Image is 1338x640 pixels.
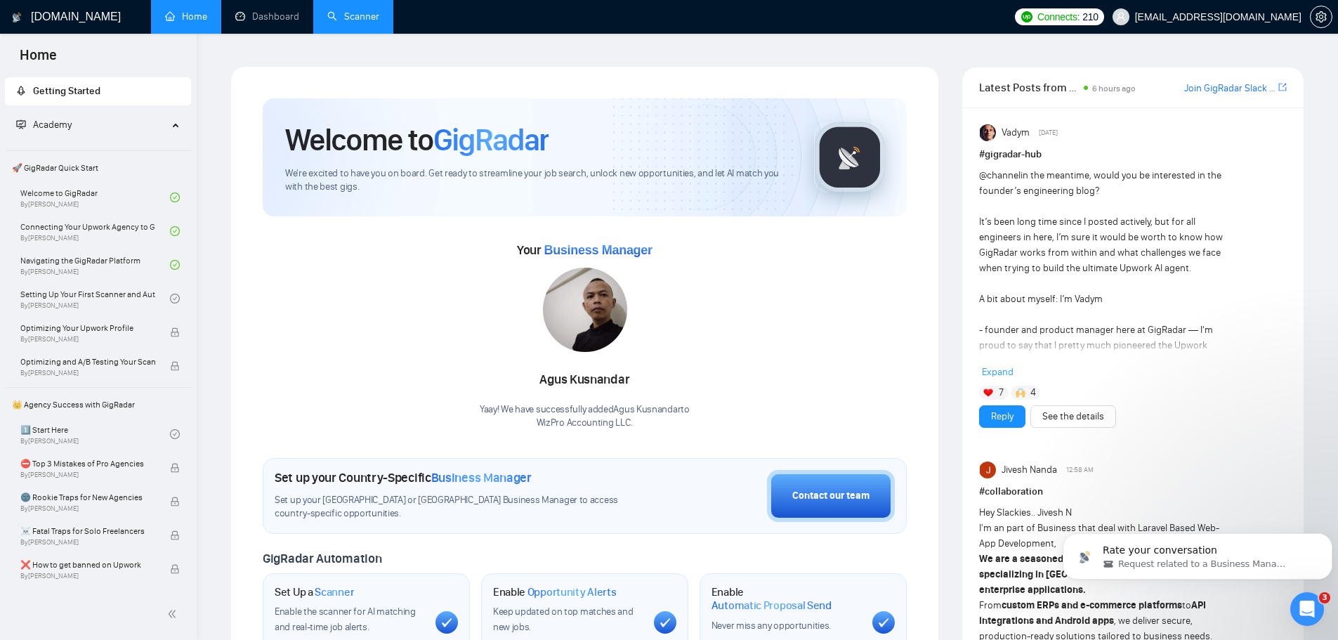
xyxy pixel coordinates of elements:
[170,260,180,270] span: check-circle
[983,388,993,398] img: ❤️
[263,551,381,566] span: GigRadar Automation
[1319,592,1330,603] span: 3
[711,620,831,632] span: Never miss any opportunities.
[285,121,549,159] h1: Welcome to
[20,538,155,547] span: By [PERSON_NAME]
[1310,6,1332,28] button: setting
[275,494,647,521] span: Set up your [GEOGRAPHIC_DATA] or [GEOGRAPHIC_DATA] Business Manager to access country-specific op...
[5,77,191,105] li: Getting Started
[979,484,1287,499] h1: # collaboration
[16,119,72,131] span: Academy
[327,11,379,22] a: searchScanner
[1066,464,1094,476] span: 12:58 AM
[711,599,832,613] span: Automatic Proposal Send
[767,470,895,522] button: Contact our team
[33,119,72,131] span: Academy
[315,585,354,599] span: Scanner
[20,490,155,504] span: 🌚 Rookie Traps for New Agencies
[1290,592,1324,626] iframe: Intercom live chat
[20,249,170,280] a: Navigating the GigRadar PlatformBy[PERSON_NAME]
[979,168,1226,570] div: in the meantime, would you be interested in the founder’s engineering blog? It’s been long time s...
[1042,409,1104,424] a: See the details
[33,85,100,97] span: Getting Started
[980,124,997,141] img: Vadym
[170,564,180,574] span: lock
[480,417,690,430] p: WizPro Accounting LLC .
[170,226,180,236] span: check-circle
[235,11,299,22] a: dashboardDashboard
[20,419,170,450] a: 1️⃣ Start HereBy[PERSON_NAME]
[170,429,180,439] span: check-circle
[170,192,180,202] span: check-circle
[1002,462,1057,478] span: Jivesh Nanda
[165,11,207,22] a: homeHome
[1092,84,1136,93] span: 6 hours ago
[979,169,1021,181] span: @channel
[480,403,690,430] div: Yaay! We have successfully added Agus Kusnandar to
[170,463,180,473] span: lock
[979,147,1287,162] h1: # gigradar-hub
[815,122,885,192] img: gigradar-logo.png
[20,558,155,572] span: ❌ How to get banned on Upwork
[999,386,1004,400] span: 7
[517,242,652,258] span: Your
[1002,599,1182,611] strong: custom ERPs and e-commerce platforms
[16,86,26,96] span: rocket
[8,45,68,74] span: Home
[1278,81,1287,93] span: export
[480,368,690,392] div: Agus Kusnandar
[544,243,652,257] span: Business Manager
[167,607,181,621] span: double-left
[170,497,180,507] span: lock
[285,167,792,194] span: We're excited to have you on board. Get ready to streamline your job search, unlock new opportuni...
[1278,81,1287,94] a: export
[20,369,155,377] span: By [PERSON_NAME]
[1030,405,1116,428] button: See the details
[170,361,180,371] span: lock
[991,409,1014,424] a: Reply
[982,366,1014,378] span: Expand
[16,119,26,129] span: fund-projection-screen
[6,391,190,419] span: 👑 Agency Success with GigRadar
[1037,9,1080,25] span: Connects:
[12,6,22,29] img: logo
[493,585,617,599] h1: Enable
[1082,9,1098,25] span: 210
[20,216,170,247] a: Connecting Your Upwork Agency to GigRadarBy[PERSON_NAME]
[170,294,180,303] span: check-circle
[20,572,155,580] span: By [PERSON_NAME]
[1311,11,1332,22] span: setting
[711,585,861,613] h1: Enable
[20,355,155,369] span: Optimizing and A/B Testing Your Scanner for Better Results
[275,606,416,633] span: Enable the scanner for AI matching and real-time job alerts.
[275,470,532,485] h1: Set up your Country-Specific
[980,462,997,478] img: Jivesh Nanda
[170,327,180,337] span: lock
[20,471,155,479] span: By [PERSON_NAME]
[20,457,155,471] span: ⛔ Top 3 Mistakes of Pro Agencies
[20,504,155,513] span: By [PERSON_NAME]
[527,585,617,599] span: Opportunity Alerts
[433,121,549,159] span: GigRadar
[1030,386,1036,400] span: 4
[1039,126,1058,139] span: [DATE]
[1016,388,1025,398] img: 🙌
[1002,125,1030,141] span: Vadym
[1184,81,1275,96] a: Join GigRadar Slack Community
[275,585,354,599] h1: Set Up a
[979,553,1221,596] strong: We are a seasoned full-stack development team specializing in [GEOGRAPHIC_DATA], PHP, and scalabl...
[979,405,1025,428] button: Reply
[170,530,180,540] span: lock
[20,524,155,538] span: ☠️ Fatal Traps for Solo Freelancers
[1057,504,1338,602] iframe: Intercom notifications message
[20,321,155,335] span: Optimizing Your Upwork Profile
[1021,11,1032,22] img: upwork-logo.png
[20,182,170,213] a: Welcome to GigRadarBy[PERSON_NAME]
[20,335,155,344] span: By [PERSON_NAME]
[792,488,870,504] div: Contact our team
[6,154,190,182] span: 🚀 GigRadar Quick Start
